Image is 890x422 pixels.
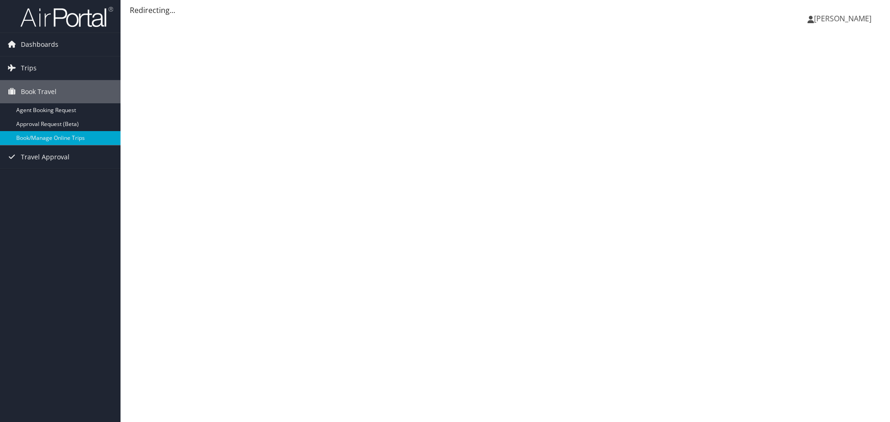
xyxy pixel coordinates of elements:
[21,145,70,169] span: Travel Approval
[807,5,881,32] a: [PERSON_NAME]
[130,5,881,16] div: Redirecting...
[20,6,113,28] img: airportal-logo.png
[814,13,871,24] span: [PERSON_NAME]
[21,33,58,56] span: Dashboards
[21,80,57,103] span: Book Travel
[21,57,37,80] span: Trips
